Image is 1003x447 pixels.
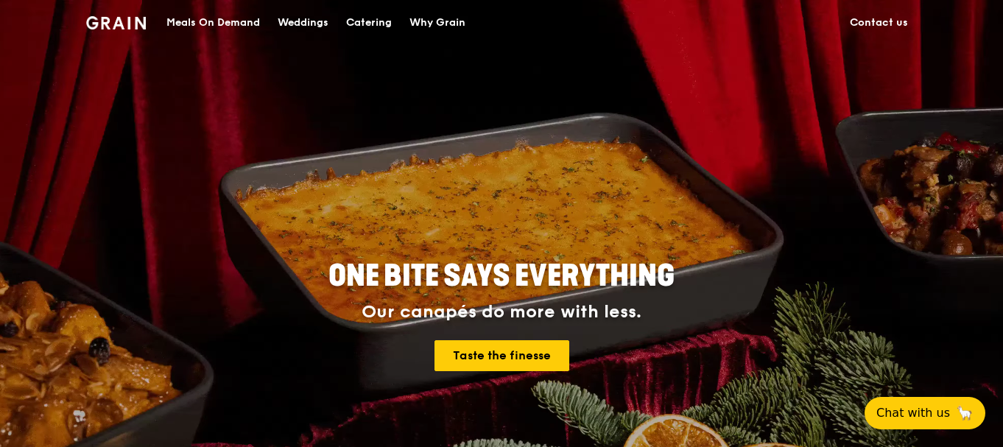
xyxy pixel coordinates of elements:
a: Taste the finesse [434,340,569,371]
button: Chat with us🦙 [865,397,985,429]
div: Meals On Demand [166,1,260,45]
a: Catering [337,1,401,45]
a: Why Grain [401,1,474,45]
div: Why Grain [409,1,465,45]
div: Weddings [278,1,328,45]
span: 🦙 [956,404,974,422]
a: Contact us [841,1,917,45]
div: Our canapés do more with less. [236,302,767,323]
div: Catering [346,1,392,45]
span: Chat with us [876,404,950,422]
a: Weddings [269,1,337,45]
span: ONE BITE SAYS EVERYTHING [328,258,675,294]
img: Grain [86,16,146,29]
